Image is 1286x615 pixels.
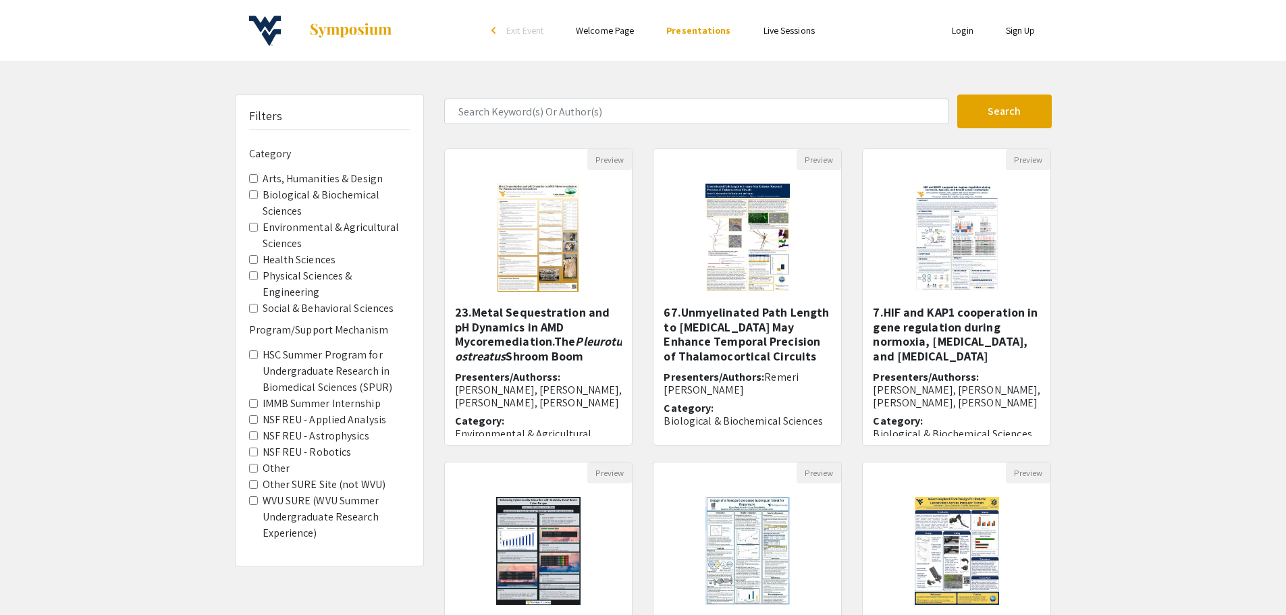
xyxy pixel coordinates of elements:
[692,170,803,305] img: <p>67.Unmyelinated Path Length to Synapse May Enhance Temporal Precision of Thalamocortical Circu...
[484,170,592,305] img: <p><strong>23.Metal Sequestration and pH Dynamics in AMD Mycoremediation.</strong></p><p><strong>...
[873,383,1040,410] span: [PERSON_NAME], [PERSON_NAME], [PERSON_NAME], [PERSON_NAME]
[263,428,369,444] label: NSF REU - Astrophysics
[455,414,505,428] span: Category:
[952,24,973,36] a: Login
[444,99,949,124] input: Search Keyword(s) Or Author(s)
[263,493,410,541] label: WVU SURE (WVU Summer Undergraduate Research Experience)
[664,371,831,396] h6: Presenters/Authors:
[455,383,622,410] span: [PERSON_NAME], [PERSON_NAME], [PERSON_NAME], [PERSON_NAME]
[506,24,543,36] span: Exit Event
[455,371,622,410] h6: Presenters/Authorss:
[666,24,730,36] a: Presentations
[249,147,410,160] h6: Category
[263,171,383,187] label: Arts, Humanities & Design
[576,24,634,36] a: Welcome Page
[263,219,410,252] label: Environmental & Agricultural Sciences
[263,252,336,268] label: Health Sciences
[797,149,841,170] button: Preview
[664,415,831,427] p: Biological & Biochemical Sciences
[263,444,352,460] label: NSF REU - Robotics
[455,427,622,453] p: Environmental & Agricultural Sciences
[263,396,381,412] label: IMMB Summer Internship
[1006,24,1036,36] a: Sign Up
[235,14,295,47] img: 18th Annual Summer Undergraduate Research Symposium!
[263,347,410,396] label: HSC Summer Program for Undergraduate Research in Biomedical Sciences (SPUR)
[249,109,283,124] h5: Filters
[664,370,799,397] span: Remeri [PERSON_NAME]
[263,477,386,493] label: Other SURE Site (not WVU)
[455,305,622,363] h5: 23.Metal Sequestration and pH Dynamics in AMD Mycoremediation.The Shroom Boom
[957,95,1052,128] button: Search
[309,22,393,38] img: Symposium by ForagerOne
[797,462,841,483] button: Preview
[10,554,57,605] iframe: Chat
[653,149,842,446] div: Open Presentation <p>67.Unmyelinated Path Length to Synapse May Enhance Temporal Precision of Tha...
[249,323,410,336] h6: Program/Support Mechanism
[1006,462,1050,483] button: Preview
[664,305,831,363] h5: 67.Unmyelinated Path Length to [MEDICAL_DATA] May Enhance Temporal Precision of Thalamocortical C...
[263,268,410,300] label: Physical Sciences & Engineering
[587,462,632,483] button: Preview
[263,300,394,317] label: Social & Behavioral Sciences
[455,333,628,364] em: Pleurotus ostreatus
[491,26,500,34] div: arrow_back_ios
[873,427,1040,440] p: Biological & Biochemical Sciences
[263,460,290,477] label: Other
[587,149,632,170] button: Preview
[1006,149,1050,170] button: Preview
[873,414,923,428] span: Category:
[763,24,815,36] a: Live Sessions
[263,412,387,428] label: NSF REU - Applied Analysis
[263,187,410,219] label: Biological & Biochemical Sciences
[901,170,1013,305] img: <p>7.HIF and KAP1 cooperation in gene regulation during normoxia, hypoxia, and breast cancer meta...
[873,371,1040,410] h6: Presenters/Authorss:
[862,149,1051,446] div: Open Presentation <p>7.HIF and KAP1 cooperation in gene regulation during normoxia, hypoxia, and ...
[235,14,393,47] a: 18th Annual Summer Undergraduate Research Symposium!
[664,401,714,415] span: Category:
[873,305,1040,363] h5: 7.HIF and KAP1 cooperation in gene regulation during normoxia, [MEDICAL_DATA], and [MEDICAL_DATA]
[444,149,633,446] div: Open Presentation <p><strong>23.Metal Sequestration and pH Dynamics in AMD Mycoremediation.</stro...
